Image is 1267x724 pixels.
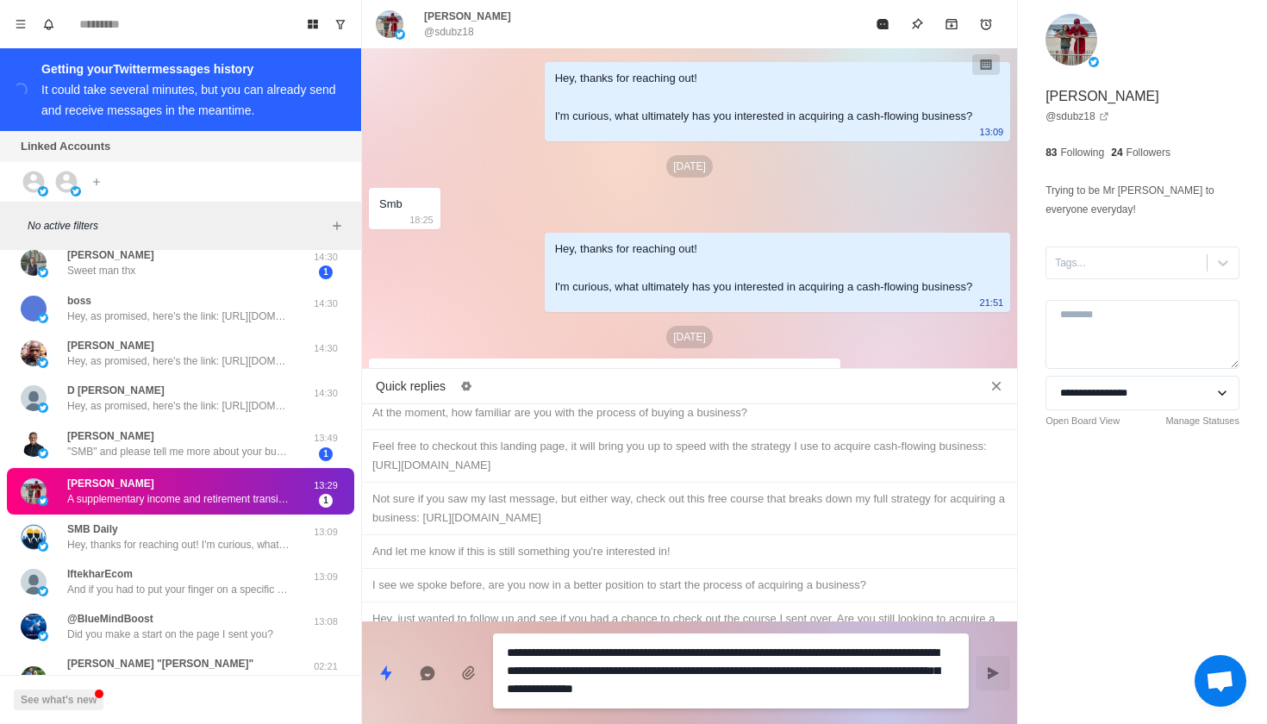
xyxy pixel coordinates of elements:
[304,615,347,629] p: 13:08
[980,122,1004,141] p: 13:09
[395,29,405,40] img: picture
[38,403,48,413] img: picture
[980,293,1004,312] p: 21:51
[21,431,47,457] img: picture
[21,569,47,595] img: picture
[304,659,347,674] p: 02:21
[304,341,347,356] p: 14:30
[379,365,802,384] div: A supplementary income and retirement transition [PERSON_NAME] my teaching job
[327,10,354,38] button: Show unread conversations
[38,448,48,459] img: picture
[304,431,347,446] p: 13:49
[969,7,1003,41] button: Add reminder
[304,386,347,401] p: 14:30
[67,656,304,687] p: [PERSON_NAME] "[PERSON_NAME]" [PERSON_NAME]
[304,525,347,540] p: 13:09
[67,444,291,459] p: "SMB" and please tell me more about your business portfolio. Thanks, best, [PERSON_NAME]
[41,83,336,117] div: It could take several minutes, but you can already send and receive messages in the meantime.
[7,10,34,38] button: Menu
[38,586,48,596] img: picture
[67,293,91,309] p: boss
[67,491,291,507] p: A supplementary income and retirement transition [PERSON_NAME] my teaching job
[410,656,445,690] button: Reply with AI
[865,7,900,41] button: Mark as read
[28,218,327,234] p: No active filters
[38,358,48,368] img: picture
[1045,414,1120,428] a: Open Board View
[372,437,1007,475] div: Feel free to checkout this landing page, it will bring you up to speed with the strategy I use to...
[67,247,154,263] p: [PERSON_NAME]
[372,542,1007,561] div: And let me know if this is still something you're interested in!
[38,631,48,641] img: picture
[1127,145,1170,160] p: Followers
[900,7,934,41] button: Pin
[38,496,48,506] img: picture
[372,609,1007,647] div: Hey, just wanted to follow up and see if you had a chance to check out the course I sent over. Ar...
[1111,145,1122,160] p: 24
[67,398,291,414] p: Hey, as promised, here's the link: [URL][DOMAIN_NAME] P.S.: If you want to buy a "boring" busines...
[1045,14,1097,66] img: picture
[1045,181,1239,219] p: Trying to be Mr [PERSON_NAME] to everyone everyday!
[319,265,333,279] span: 1
[372,403,1007,422] div: At the moment, how familiar are you with the process of buying a business?
[424,9,511,24] p: [PERSON_NAME]
[67,582,291,597] p: And if you had to put your finger on a specific part of the process that’s holding you back from ...
[666,326,713,348] p: [DATE]
[1045,109,1109,124] a: @sdubz18
[304,296,347,311] p: 14:30
[983,372,1010,400] button: Close quick replies
[372,576,1007,595] div: I see we spoke before, are you now in a better position to start the process of acquiring a busin...
[67,627,273,642] p: Did you make a start on the page I sent you?
[666,155,713,178] p: [DATE]
[86,172,107,192] button: Add account
[379,195,403,214] div: Smb
[38,186,48,197] img: picture
[376,10,403,38] img: picture
[21,524,47,550] img: picture
[1165,414,1239,428] a: Manage Statuses
[555,240,972,296] div: Hey, thanks for reaching out! I'm curious, what ultimately has you interested in acquiring a cash...
[369,656,403,690] button: Quick replies
[21,478,47,504] img: picture
[1089,57,1099,67] img: picture
[67,428,154,444] p: [PERSON_NAME]
[409,210,434,229] p: 18:25
[38,541,48,552] img: picture
[67,309,291,324] p: Hey, as promised, here's the link: [URL][DOMAIN_NAME] P.S.: If you want to buy a "boring" busines...
[372,490,1007,527] div: Not sure if you saw my last message, but either way, check out this free course that breaks down ...
[304,250,347,265] p: 14:30
[41,59,340,79] div: Getting your Twitter messages history
[934,7,969,41] button: Archive
[71,186,81,197] img: picture
[21,138,110,155] p: Linked Accounts
[21,250,47,276] img: picture
[38,313,48,323] img: picture
[376,378,446,396] p: Quick replies
[452,656,486,690] button: Add media
[21,385,47,411] img: picture
[1195,655,1246,707] a: Open chat
[21,614,47,640] img: picture
[299,10,327,38] button: Board View
[21,296,47,321] img: picture
[67,263,135,278] p: Sweet man thx
[1061,145,1105,160] p: Following
[38,267,48,278] img: picture
[67,383,165,398] p: D [PERSON_NAME]
[67,338,154,353] p: [PERSON_NAME]
[67,521,118,537] p: SMB Daily
[424,24,474,40] p: @sdubz18
[1045,86,1159,107] p: [PERSON_NAME]
[14,690,103,710] button: See what's new
[304,570,347,584] p: 13:09
[304,478,347,493] p: 13:29
[1045,145,1057,160] p: 83
[67,566,133,582] p: IftekharEcom
[327,215,347,236] button: Add filters
[21,666,47,692] img: picture
[34,10,62,38] button: Notifications
[976,656,1010,690] button: Send message
[67,353,291,369] p: Hey, as promised, here's the link: [URL][DOMAIN_NAME] P.S.: If you want to buy a "boring" busines...
[319,494,333,508] span: 1
[452,372,480,400] button: Edit quick replies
